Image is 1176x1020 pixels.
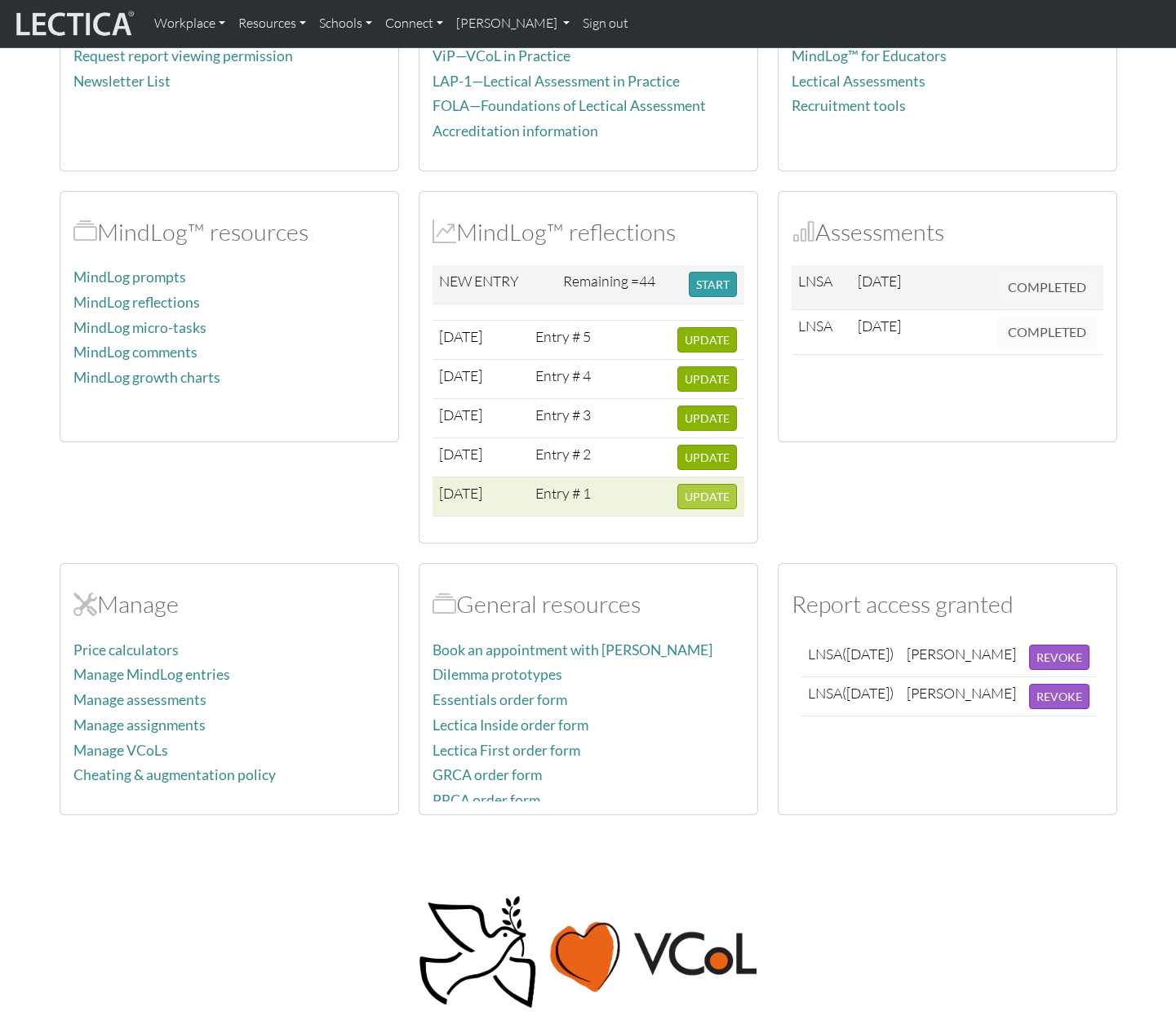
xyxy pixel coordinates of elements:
a: PRCA order form [433,792,540,809]
a: Accreditation information [433,122,598,140]
a: Manage assessments [73,691,206,708]
a: Workplace [148,7,232,41]
img: Peace, love, VCoL [414,894,763,1012]
h2: Assessments [792,218,1103,246]
td: NEW ENTRY [433,265,557,304]
h2: MindLog™ reflections [433,218,744,246]
a: MindLog™ for Educators [792,47,947,64]
a: Newsletter List [73,73,171,90]
a: MindLog comments [73,344,197,361]
a: Resources [232,7,313,41]
span: ([DATE]) [842,684,894,702]
button: REVOKE [1029,684,1089,709]
button: UPDATE [677,484,737,509]
span: [DATE] [439,445,482,463]
a: Dilemma prototypes [433,666,562,683]
div: [PERSON_NAME] [907,684,1016,703]
a: Lectica Inside order form [433,716,588,734]
span: Resources [433,589,456,619]
a: Lectical Assessments [792,73,925,90]
button: START [689,272,737,297]
a: Schools [313,7,379,41]
a: GRCA order form [433,766,542,783]
button: UPDATE [677,327,737,353]
h2: Report access granted [792,590,1103,619]
a: [PERSON_NAME] [450,7,576,41]
td: Entry # 2 [529,438,602,477]
span: MindLog [433,217,456,246]
span: Manage [73,589,97,619]
div: [PERSON_NAME] [907,645,1016,663]
td: Entry # 3 [529,399,602,438]
h2: MindLog™ resources [73,218,385,246]
td: Entry # 1 [529,477,602,517]
a: Lectica First order form [433,742,580,759]
span: MindLog™ resources [73,217,97,246]
span: [DATE] [439,484,482,502]
td: LNSA [801,638,900,677]
span: UPDATE [685,333,730,347]
a: Book an appointment with [PERSON_NAME] [433,641,712,659]
span: UPDATE [685,490,730,503]
a: Price calculators [73,641,179,659]
a: Sign out [576,7,635,41]
a: MindLog micro-tasks [73,319,206,336]
h2: Manage [73,590,385,619]
a: Connect [379,7,450,41]
td: LNSA [801,676,900,716]
a: Cheating & augmentation policy [73,766,276,783]
a: MindLog growth charts [73,369,220,386]
td: Entry # 4 [529,360,602,399]
a: ViP—VCoL in Practice [433,47,570,64]
span: [DATE] [439,366,482,384]
button: UPDATE [677,406,737,431]
span: UPDATE [685,372,730,386]
span: [DATE] [439,327,482,345]
span: [DATE] [858,317,901,335]
img: lecticalive [12,8,135,39]
a: Manage VCoLs [73,742,168,759]
a: Request report viewing permission [73,47,293,64]
td: LNSA [792,265,852,310]
a: FOLA—Foundations of Lectical Assessment [433,97,706,114]
td: LNSA [792,310,852,355]
a: MindLog prompts [73,268,186,286]
button: UPDATE [677,445,737,470]
a: Essentials order form [433,691,567,708]
span: UPDATE [685,411,730,425]
a: LAP-1—Lectical Assessment in Practice [433,73,680,90]
td: Entry # 5 [529,321,602,360]
td: Remaining = [557,265,682,304]
a: Manage assignments [73,716,206,734]
a: Manage MindLog entries [73,666,230,683]
button: REVOKE [1029,645,1089,670]
span: ([DATE]) [842,645,894,663]
span: UPDATE [685,450,730,464]
h2: General resources [433,590,744,619]
a: Recruitment tools [792,97,906,114]
span: [DATE] [858,272,901,290]
a: MindLog reflections [73,294,200,311]
span: [DATE] [439,406,482,424]
button: UPDATE [677,366,737,392]
span: Assessments [792,217,815,246]
span: 44 [639,272,655,290]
